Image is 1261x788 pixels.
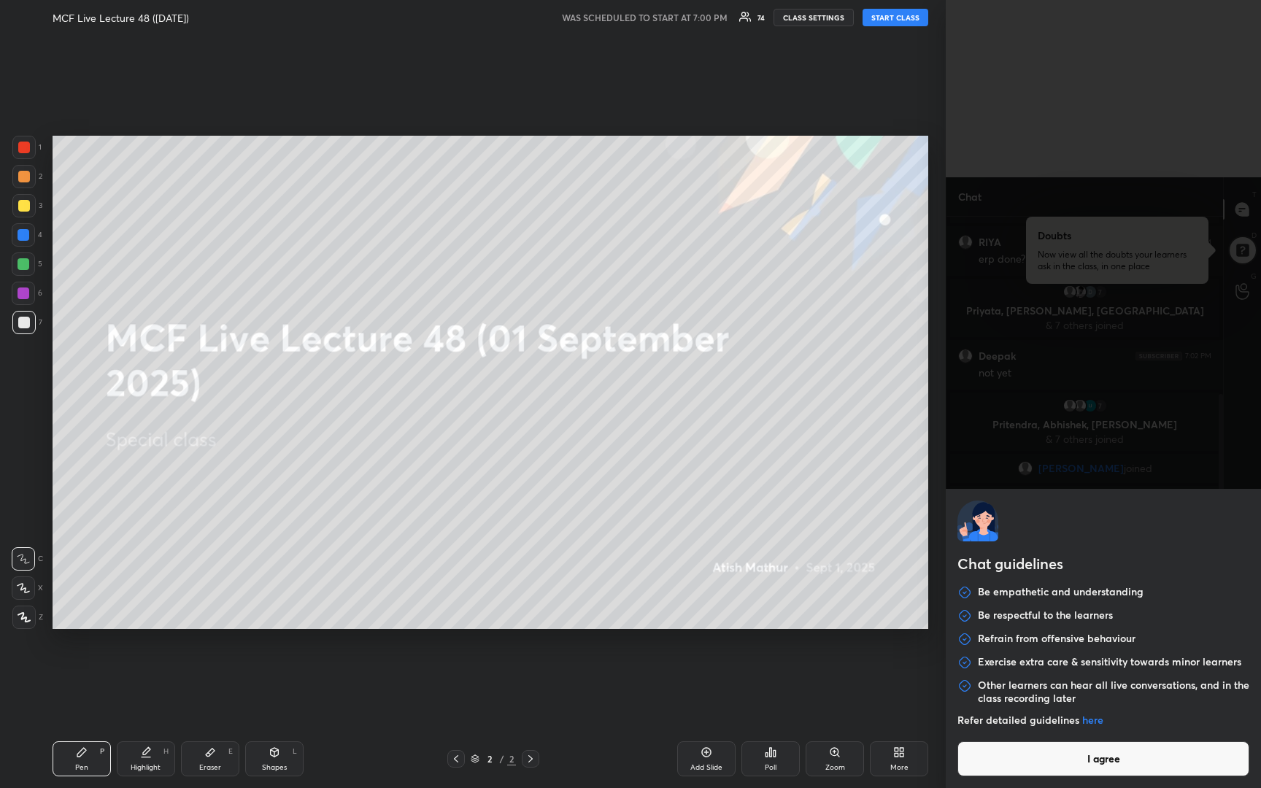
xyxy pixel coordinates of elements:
p: Other learners can hear all live conversations, and in the class recording later [978,679,1249,705]
div: Z [12,606,43,629]
div: 2 [507,752,516,765]
div: 74 [757,14,765,21]
h5: WAS SCHEDULED TO START AT 7:00 PM [562,11,728,24]
div: E [228,748,233,755]
div: 4 [12,223,42,247]
p: Be respectful to the learners [978,609,1113,623]
div: More [890,764,909,771]
div: H [163,748,169,755]
p: Refrain from offensive behaviour [978,632,1135,646]
div: Highlight [131,764,161,771]
div: X [12,576,43,600]
div: Poll [765,764,776,771]
div: / [500,754,504,763]
h2: Chat guidelines [957,553,1249,578]
div: Add Slide [690,764,722,771]
div: P [100,748,104,755]
div: 7 [12,311,42,334]
div: C [12,547,43,571]
a: here [1082,713,1103,727]
div: Pen [75,764,88,771]
button: I agree [957,741,1249,776]
div: L [293,748,297,755]
p: Be empathetic and understanding [978,585,1144,600]
p: Exercise extra care & sensitivity towards minor learners [978,655,1241,670]
button: CLASS SETTINGS [774,9,854,26]
div: 5 [12,252,42,276]
div: 3 [12,194,42,217]
div: 1 [12,136,42,159]
button: START CLASS [863,9,928,26]
div: 2 [12,165,42,188]
h4: MCF Live Lecture 48 ([DATE]) [53,11,189,25]
div: 6 [12,282,42,305]
div: Eraser [199,764,221,771]
p: Refer detailed guidelines [957,714,1249,727]
div: Zoom [825,764,845,771]
div: 2 [482,754,497,763]
div: Shapes [262,764,287,771]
